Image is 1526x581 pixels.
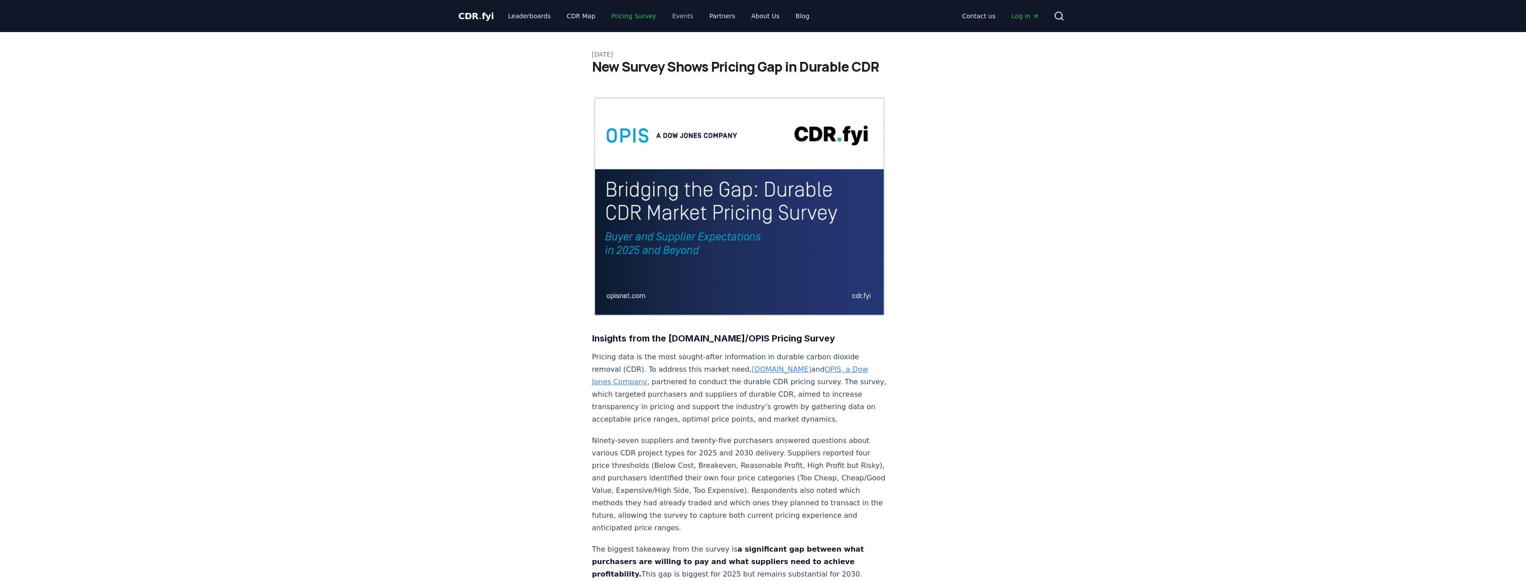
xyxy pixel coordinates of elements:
a: About Us [744,8,786,24]
img: blog post image [592,96,887,317]
span: CDR fyi [458,11,494,21]
a: [DOMAIN_NAME] [752,365,811,374]
strong: Insights from the [DOMAIN_NAME]/OPIS Pricing Survey [592,333,835,344]
p: Ninety-seven suppliers and twenty-five purchasers answered questions about various CDR project ty... [592,435,887,534]
a: Partners [702,8,742,24]
a: CDR Map [560,8,602,24]
nav: Main [955,8,1046,24]
strong: a significant gap between what purchasers are willing to pay and what suppliers need to achieve p... [592,545,864,578]
p: The biggest takeaway from the survey is This gap is biggest for 2025 but remains substantial for ... [592,543,887,581]
a: CDR.fyi [458,10,494,22]
nav: Main [501,8,816,24]
span: Log in [1011,12,1039,20]
a: Pricing Survey [604,8,663,24]
span: . [479,11,482,21]
p: Pricing data is the most sought-after information in durable carbon dioxide removal (CDR). To add... [592,351,887,426]
a: Blog [789,8,817,24]
a: Leaderboards [501,8,558,24]
h1: New Survey Shows Pricing Gap in Durable CDR [592,59,934,75]
a: Contact us [955,8,1002,24]
p: [DATE] [592,50,934,59]
a: Events [665,8,700,24]
a: Log in [1004,8,1046,24]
